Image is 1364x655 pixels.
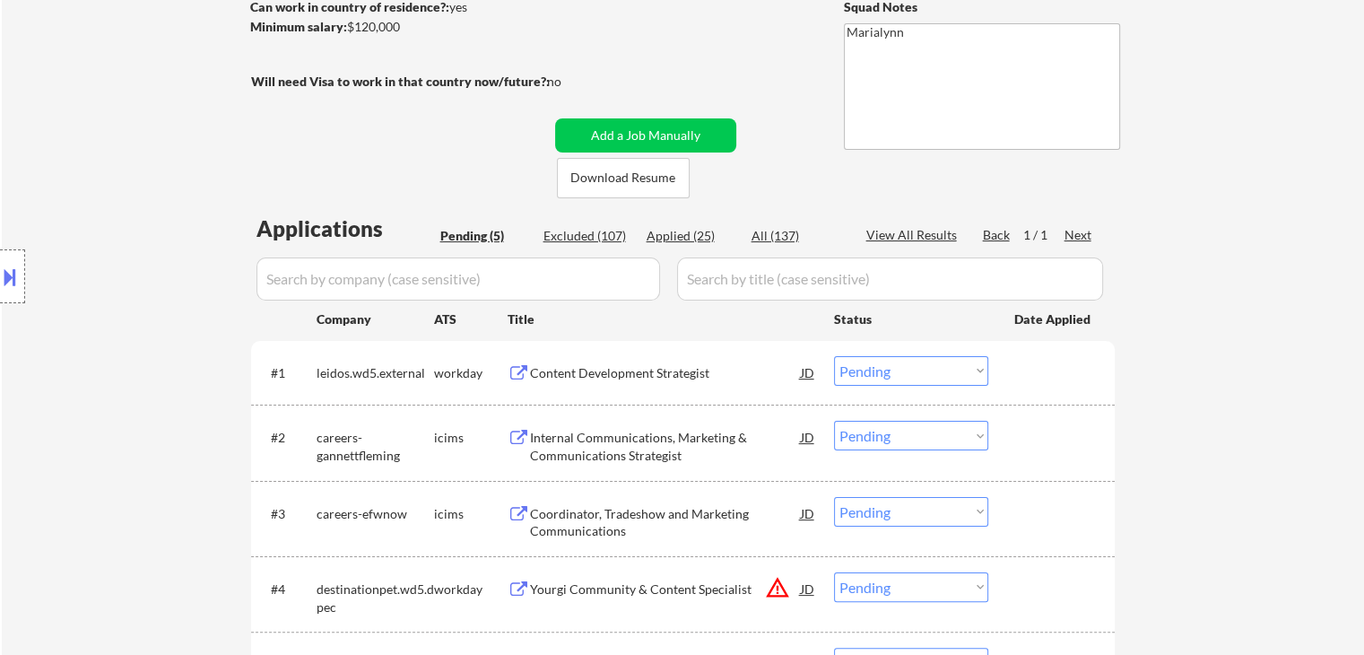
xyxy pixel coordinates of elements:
div: ATS [434,310,508,328]
div: 1 / 1 [1023,226,1064,244]
div: icims [434,429,508,447]
div: Applications [256,218,434,240]
div: View All Results [866,226,962,244]
div: #4 [271,581,302,598]
div: no [547,73,598,91]
div: leidos.wd5.external [317,364,434,382]
div: workday [434,364,508,382]
div: #3 [271,505,302,523]
strong: Will need Visa to work in that country now/future?: [251,74,550,89]
div: Back [983,226,1012,244]
input: Search by title (case sensitive) [677,258,1103,301]
div: Yourgi Community & Content Specialist [530,581,801,598]
div: Content Development Strategist [530,364,801,382]
button: Download Resume [557,158,690,198]
div: All (137) [752,227,841,245]
div: JD [799,421,817,453]
div: Pending (5) [440,227,530,245]
div: Title [508,310,817,328]
div: Next [1064,226,1093,244]
div: Date Applied [1014,310,1093,328]
button: Add a Job Manually [555,118,736,153]
div: careers-efwnow [317,505,434,523]
div: JD [799,572,817,605]
div: icims [434,505,508,523]
div: Applied (25) [647,227,736,245]
div: careers-gannettfleming [317,429,434,464]
div: $120,000 [250,18,549,36]
strong: Minimum salary: [250,19,347,34]
div: JD [799,497,817,529]
div: Coordinator, Tradeshow and Marketing Communications [530,505,801,540]
div: Status [834,302,988,335]
div: destinationpet.wd5.dpec [317,581,434,616]
div: workday [434,581,508,598]
div: JD [799,356,817,389]
div: Excluded (107) [543,227,633,245]
div: Internal Communications, Marketing & Communications Strategist [530,429,801,464]
div: Company [317,310,434,328]
input: Search by company (case sensitive) [256,258,660,301]
button: warning_amber [765,575,790,600]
